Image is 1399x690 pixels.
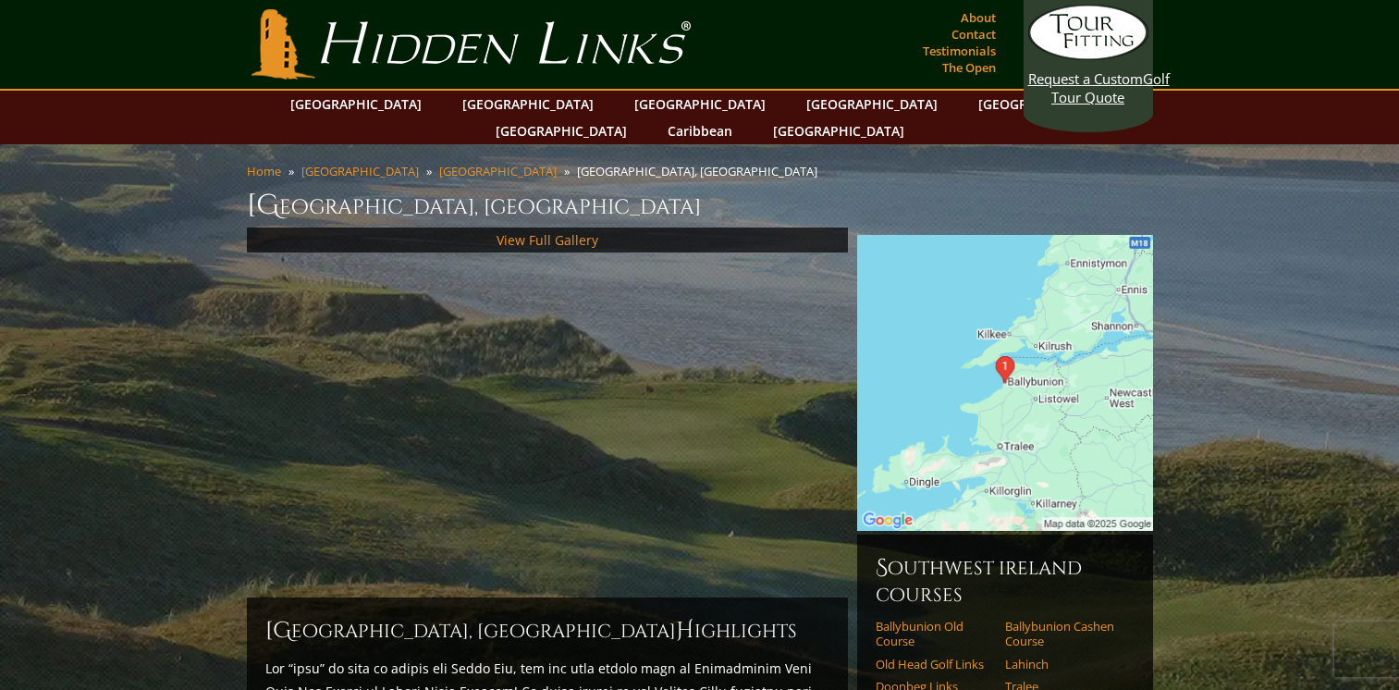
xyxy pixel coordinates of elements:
li: [GEOGRAPHIC_DATA], [GEOGRAPHIC_DATA] [577,163,825,179]
a: [GEOGRAPHIC_DATA] [439,163,557,179]
span: H [676,616,694,646]
a: View Full Gallery [497,231,598,249]
img: Google Map of Sandhill Rd, Ballybunnion, Co. Kerry, Ireland [857,235,1153,531]
a: Contact [947,21,1000,47]
a: [GEOGRAPHIC_DATA] [301,163,419,179]
a: Request a CustomGolf Tour Quote [1028,5,1148,106]
a: Caribbean [658,117,742,144]
h2: [GEOGRAPHIC_DATA], [GEOGRAPHIC_DATA] ighlights [265,616,829,646]
span: Request a Custom [1028,69,1143,88]
a: About [956,5,1000,31]
a: The Open [938,55,1000,80]
a: [GEOGRAPHIC_DATA] [486,117,636,144]
a: [GEOGRAPHIC_DATA] [625,91,775,117]
a: [GEOGRAPHIC_DATA] [764,117,914,144]
h1: [GEOGRAPHIC_DATA], [GEOGRAPHIC_DATA] [247,187,1153,224]
a: [GEOGRAPHIC_DATA] [797,91,947,117]
a: [GEOGRAPHIC_DATA] [281,91,431,117]
a: Home [247,163,281,179]
a: Old Head Golf Links [876,657,993,672]
a: [GEOGRAPHIC_DATA] [969,91,1119,117]
a: Ballybunion Old Course [876,619,993,649]
a: Testimonials [918,38,1000,64]
h6: Southwest Ireland Courses [876,553,1135,608]
a: Lahinch [1005,657,1123,672]
a: Ballybunion Cashen Course [1005,619,1123,649]
a: [GEOGRAPHIC_DATA] [453,91,603,117]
